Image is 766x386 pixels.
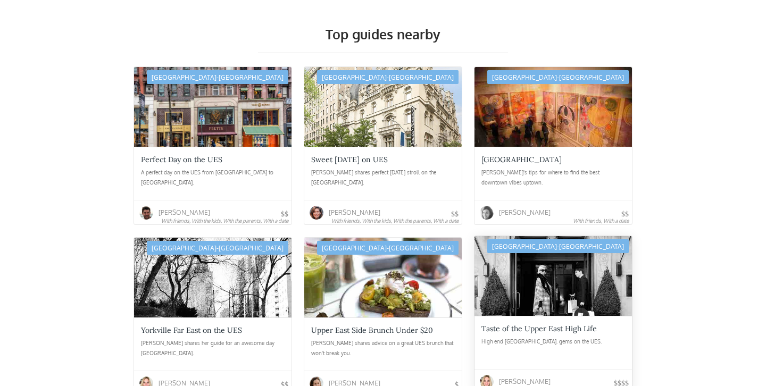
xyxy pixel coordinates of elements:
[329,203,380,222] div: [PERSON_NAME]
[311,325,433,335] div: Upper East Side Brunch Under $20
[134,67,292,224] a: [GEOGRAPHIC_DATA]-[GEOGRAPHIC_DATA]Perfect Day on the UESA perfect day on the UES from [GEOGRAPHI...
[311,167,455,189] div: [PERSON_NAME] shares perfect [DATE] stroll on the [GEOGRAPHIC_DATA].
[573,217,629,224] div: With friends, With a date
[161,217,288,224] div: With friends, With the kids, With the parents, With a date
[481,337,625,358] div: High end [GEOGRAPHIC_DATA]. gems on the UES.
[451,211,459,217] div: $$
[331,217,459,224] div: With friends, With the kids, With the parents, With a date
[317,70,459,84] div: [GEOGRAPHIC_DATA]-[GEOGRAPHIC_DATA]
[133,26,633,42] h2: Top guides nearby
[311,155,388,164] div: Sweet [DATE] on UES
[281,211,288,217] div: $$
[147,241,288,255] div: [GEOGRAPHIC_DATA]-[GEOGRAPHIC_DATA]
[499,203,551,222] div: [PERSON_NAME]
[481,155,562,164] div: [GEOGRAPHIC_DATA]
[317,241,459,255] div: [GEOGRAPHIC_DATA]-[GEOGRAPHIC_DATA]
[141,325,242,335] div: Yorkville Far East on the UES
[481,167,625,189] div: [PERSON_NAME]'s tips for where to find the best downtown vibes uptown.
[487,239,629,253] div: [GEOGRAPHIC_DATA]-[GEOGRAPHIC_DATA]
[141,155,222,164] div: Perfect Day on the UES
[621,211,629,217] div: $$
[311,338,455,359] div: [PERSON_NAME] shares advice on a great UES brunch that won't break you.
[487,70,629,84] div: [GEOGRAPHIC_DATA]-[GEOGRAPHIC_DATA]
[141,338,285,359] div: [PERSON_NAME] shares her guide for an awesome day [GEOGRAPHIC_DATA].
[141,167,285,189] div: A perfect day on the UES from [GEOGRAPHIC_DATA] to [GEOGRAPHIC_DATA].
[481,324,597,333] div: Taste of the Upper East High Life
[147,70,288,84] div: [GEOGRAPHIC_DATA]-[GEOGRAPHIC_DATA]
[304,67,462,224] a: [GEOGRAPHIC_DATA]-[GEOGRAPHIC_DATA]Sweet [DATE] on UES[PERSON_NAME] shares perfect [DATE] stroll ...
[474,67,632,224] a: [GEOGRAPHIC_DATA]-[GEOGRAPHIC_DATA][GEOGRAPHIC_DATA][PERSON_NAME]'s tips for where to find the be...
[159,203,210,222] div: [PERSON_NAME]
